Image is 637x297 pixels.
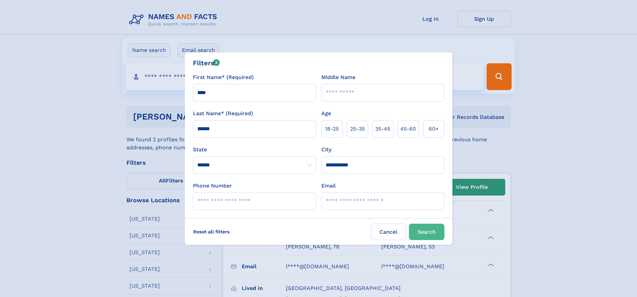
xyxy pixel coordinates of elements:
[371,224,406,240] label: Cancel
[189,224,234,240] label: Reset all filters
[193,58,220,68] div: Filters
[321,73,355,81] label: Middle Name
[321,182,336,190] label: Email
[193,146,316,154] label: State
[429,125,439,133] span: 60+
[375,125,390,133] span: 35‑45
[193,73,254,81] label: First Name* (Required)
[321,146,331,154] label: City
[325,125,339,133] span: 18‑25
[400,125,416,133] span: 45‑60
[321,109,331,118] label: Age
[409,224,444,240] button: Search
[193,109,253,118] label: Last Name* (Required)
[193,182,232,190] label: Phone Number
[350,125,365,133] span: 25‑35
